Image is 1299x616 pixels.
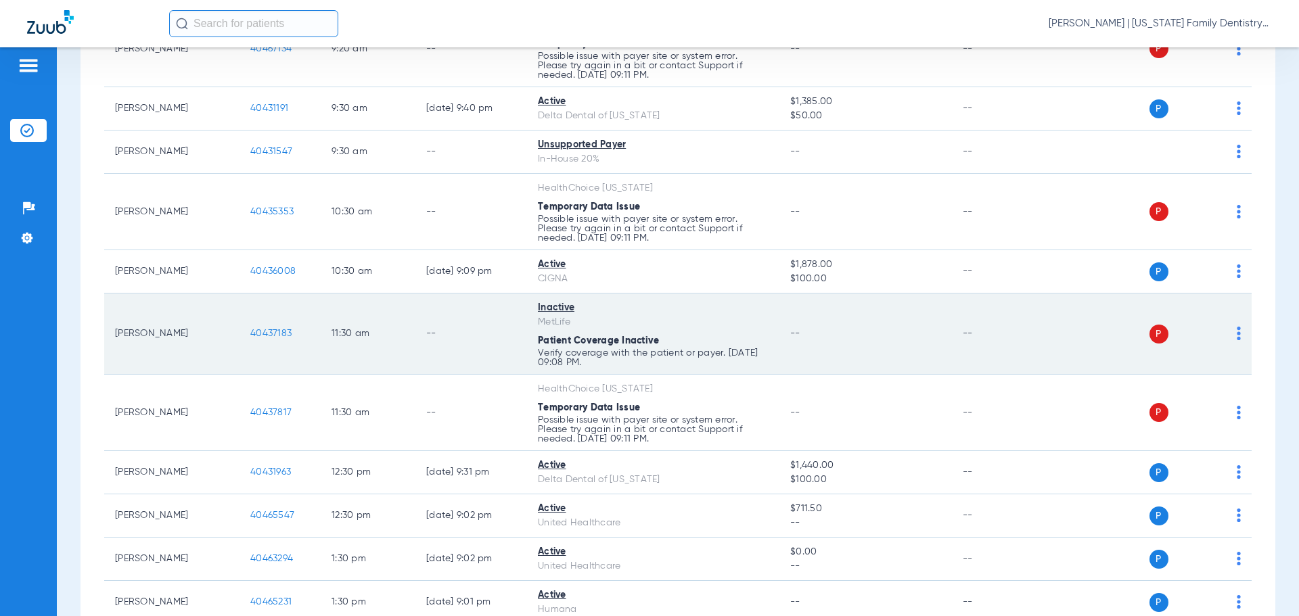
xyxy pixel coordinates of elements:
[176,18,188,30] img: Search Icon
[538,202,640,212] span: Temporary Data Issue
[415,250,527,293] td: [DATE] 9:09 PM
[952,87,1043,131] td: --
[952,538,1043,581] td: --
[538,348,769,367] p: Verify coverage with the patient or payer. [DATE] 09:08 PM.
[538,458,769,473] div: Active
[1237,42,1241,55] img: group-dot-blue.svg
[790,597,800,607] span: --
[415,451,527,494] td: [DATE] 9:31 PM
[952,293,1043,375] td: --
[538,272,769,286] div: CIGNA
[790,502,940,516] span: $711.50
[538,336,659,346] span: Patient Coverage Inactive
[250,44,292,53] span: 40467134
[104,174,240,250] td: [PERSON_NAME]
[538,95,769,109] div: Active
[538,382,769,396] div: HealthChoice [US_STATE]
[27,10,74,34] img: Zuub Logo
[250,597,292,607] span: 40465231
[538,181,769,195] div: HealthChoice [US_STATE]
[790,516,940,530] span: --
[1237,508,1241,522] img: group-dot-blue.svg
[1149,506,1168,525] span: P
[1237,264,1241,278] img: group-dot-blue.svg
[952,375,1043,451] td: --
[790,559,940,573] span: --
[790,329,800,338] span: --
[104,494,240,538] td: [PERSON_NAME]
[952,494,1043,538] td: --
[1149,403,1168,422] span: P
[104,250,240,293] td: [PERSON_NAME]
[1149,202,1168,221] span: P
[538,138,769,152] div: Unsupported Payer
[1237,205,1241,218] img: group-dot-blue.svg
[1237,327,1241,340] img: group-dot-blue.svg
[415,87,527,131] td: [DATE] 9:40 PM
[1237,465,1241,479] img: group-dot-blue.svg
[1049,17,1272,30] span: [PERSON_NAME] | [US_STATE] Family Dentistry
[250,554,293,563] span: 40463294
[538,545,769,559] div: Active
[790,109,940,123] span: $50.00
[952,451,1043,494] td: --
[250,147,292,156] span: 40431547
[790,473,940,487] span: $100.00
[1149,463,1168,482] span: P
[169,10,338,37] input: Search for patients
[790,95,940,109] span: $1,385.00
[952,174,1043,250] td: --
[1149,325,1168,343] span: P
[1231,551,1299,616] iframe: Chat Widget
[1149,550,1168,569] span: P
[538,39,640,49] span: Temporary Data Issue
[104,538,240,581] td: [PERSON_NAME]
[538,403,640,412] span: Temporary Data Issue
[415,293,527,375] td: --
[790,545,940,559] span: $0.00
[104,11,240,87] td: [PERSON_NAME]
[415,494,527,538] td: [DATE] 9:02 PM
[250,467,291,477] span: 40431963
[1149,99,1168,118] span: P
[538,214,769,243] p: Possible issue with payer site or system error. Please try again in a bit or contact Support if n...
[1149,39,1168,58] span: P
[250,329,292,338] span: 40437183
[538,588,769,602] div: Active
[321,494,415,538] td: 12:30 PM
[415,131,527,174] td: --
[415,538,527,581] td: [DATE] 9:02 PM
[321,293,415,375] td: 11:30 AM
[1237,406,1241,419] img: group-dot-blue.svg
[952,131,1043,174] td: --
[1149,593,1168,612] span: P
[790,44,800,53] span: --
[250,408,292,417] span: 40437817
[538,51,769,80] p: Possible issue with payer site or system error. Please try again in a bit or contact Support if n...
[790,147,800,156] span: --
[790,258,940,272] span: $1,878.00
[104,451,240,494] td: [PERSON_NAME]
[1237,145,1241,158] img: group-dot-blue.svg
[321,87,415,131] td: 9:30 AM
[104,375,240,451] td: [PERSON_NAME]
[250,103,288,113] span: 40431191
[415,11,527,87] td: --
[790,458,940,473] span: $1,440.00
[538,301,769,315] div: Inactive
[321,538,415,581] td: 1:30 PM
[538,315,769,329] div: MetLife
[415,174,527,250] td: --
[538,415,769,444] p: Possible issue with payer site or system error. Please try again in a bit or contact Support if n...
[952,250,1043,293] td: --
[321,11,415,87] td: 9:20 AM
[415,375,527,451] td: --
[538,502,769,516] div: Active
[790,207,800,216] span: --
[790,408,800,417] span: --
[250,511,294,520] span: 40465547
[321,174,415,250] td: 10:30 AM
[538,258,769,272] div: Active
[1149,262,1168,281] span: P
